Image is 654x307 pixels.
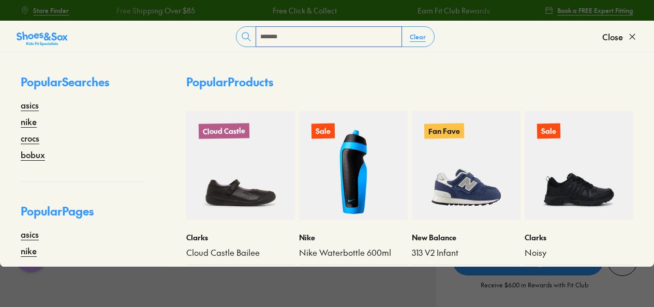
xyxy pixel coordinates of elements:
[17,28,68,45] a: Shoes &amp; Sox
[602,25,637,48] button: Close
[545,1,633,20] a: Book a FREE Expert Fitting
[299,247,408,258] a: Nike Waterbottle 600ml
[21,244,37,257] a: nike
[525,232,633,243] p: Clarks
[602,30,623,43] span: Close
[299,232,408,243] p: Nike
[299,111,408,220] a: Sale
[424,123,464,139] p: Fan Fave
[21,99,39,111] a: asics
[269,5,333,16] a: Free Click & Collect
[525,247,633,258] a: Noisy
[186,232,295,243] p: Clarks
[33,6,69,15] span: Store Finder
[412,232,521,243] p: New Balance
[21,203,145,228] p: Popular Pages
[402,27,434,46] button: Clear
[412,247,521,258] a: 313 V2 Infant
[21,228,39,240] a: asics
[186,111,295,220] a: Cloud Castle
[17,30,68,47] img: SNS_Logo_Responsive.svg
[5,4,36,35] button: Open gorgias live chat
[412,111,521,220] a: Fan Fave
[21,1,69,20] a: Store Finder
[21,261,39,273] a: crocs
[414,5,486,16] a: Earn Fit Club Rewards
[557,6,633,15] span: Book a FREE Expert Fitting
[113,5,191,16] a: Free Shipping Over $85
[186,73,273,90] p: Popular Products
[311,124,335,139] p: Sale
[525,111,633,220] a: Sale
[186,247,295,258] a: Cloud Castle Bailee
[21,73,145,99] p: Popular Searches
[537,124,560,139] p: Sale
[199,123,249,139] p: Cloud Castle
[21,132,39,144] a: crocs
[21,148,45,161] a: bobux
[481,280,588,299] p: Receive $6.00 in Rewards with Fit Club
[21,115,37,128] a: nike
